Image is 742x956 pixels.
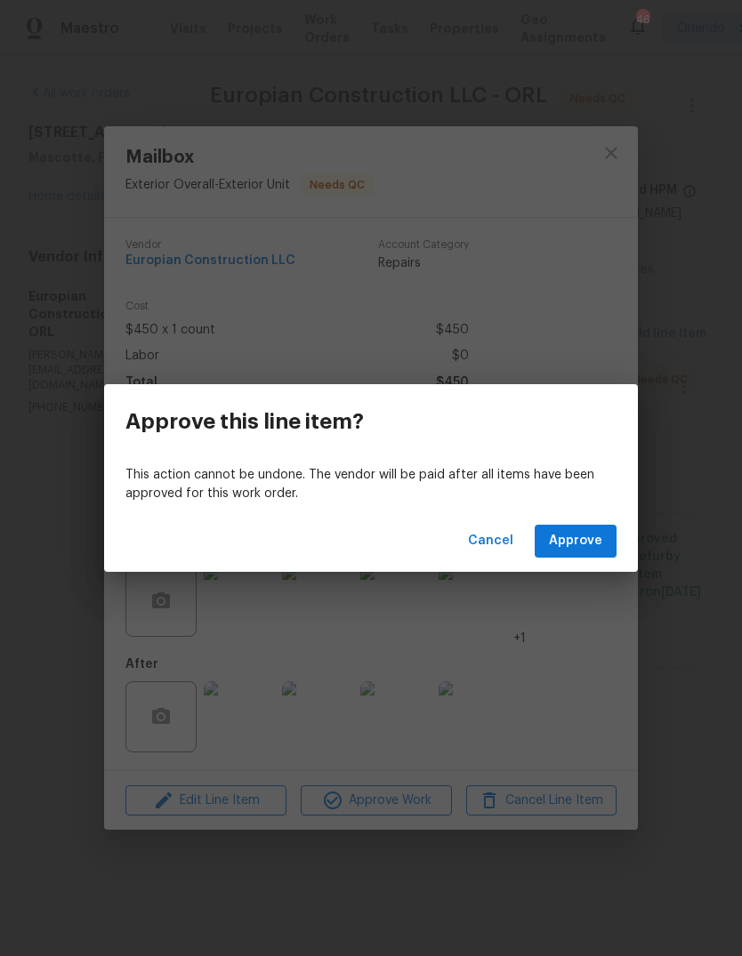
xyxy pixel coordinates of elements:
[125,466,617,503] p: This action cannot be undone. The vendor will be paid after all items have been approved for this...
[535,525,617,558] button: Approve
[468,530,513,552] span: Cancel
[549,530,602,552] span: Approve
[125,409,364,434] h3: Approve this line item?
[461,525,520,558] button: Cancel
